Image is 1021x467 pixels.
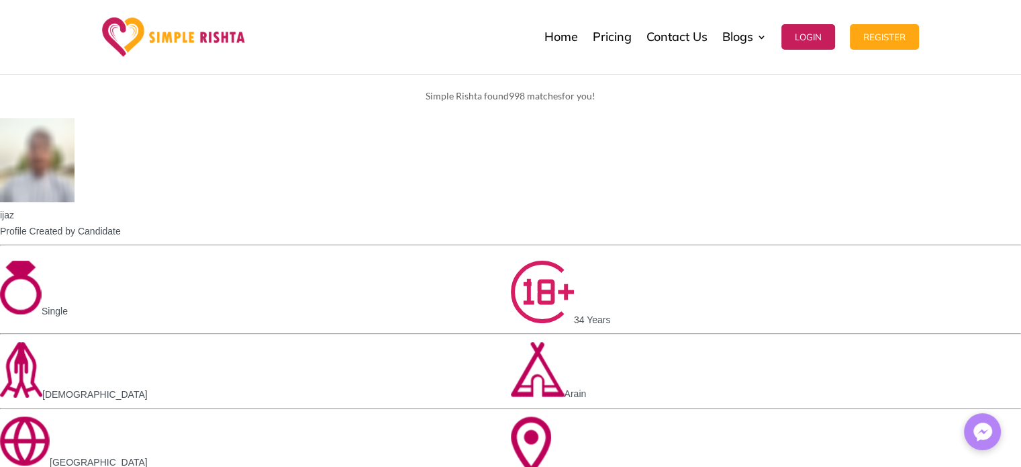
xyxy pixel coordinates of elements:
a: Register [850,3,919,71]
a: Pricing [593,3,632,71]
a: Contact Us [646,3,708,71]
img: Messenger [969,419,996,445]
a: Blogs [722,3,767,71]
span: 34 Years [574,314,611,325]
button: Register [850,24,919,50]
span: Simple Rishta found for you! [426,90,595,101]
button: Login [781,24,835,50]
a: Home [544,3,578,71]
a: Login [781,3,835,71]
span: 998 matches [509,90,562,101]
span: Single [42,306,68,316]
span: Arain [565,388,587,399]
span: [DEMOGRAPHIC_DATA] [42,389,148,400]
